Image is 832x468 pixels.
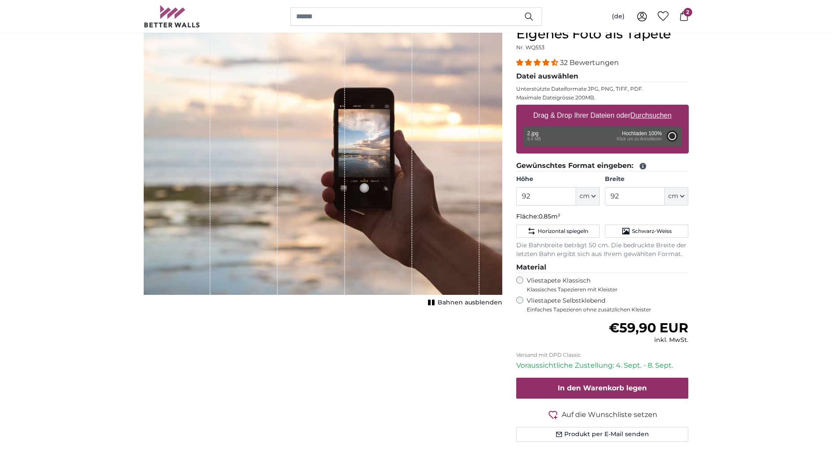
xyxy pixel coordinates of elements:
[516,85,689,92] p: Unterstützte Dateiformate JPG, PNG, TIFF, PDF.
[539,212,560,220] span: 0.85m²
[527,277,681,293] label: Vliestapete Klassisch
[605,225,688,238] button: Schwarz-Weiss
[516,225,600,238] button: Horizontal spiegeln
[516,58,560,67] span: 4.31 stars
[684,8,692,17] span: 2
[516,360,689,371] p: Voraussichtliche Zustellung: 4. Sept. - 8. Sept.
[527,306,689,313] span: Einfaches Tapezieren ohne zusätzlichen Kleister
[609,336,688,345] div: inkl. MwSt.
[516,427,689,442] button: Produkt per E-Mail senden
[605,175,688,184] label: Breite
[527,297,689,313] label: Vliestapete Selbstklebend
[516,175,600,184] label: Höhe
[562,410,657,420] span: Auf die Wunschliste setzen
[527,286,681,293] span: Klassisches Tapezieren mit Kleister
[516,94,689,101] p: Maximale Dateigrösse 200MB.
[516,161,689,171] legend: Gewünschtes Format eingeben:
[425,297,502,309] button: Bahnen ausblenden
[560,58,619,67] span: 32 Bewertungen
[632,228,672,235] span: Schwarz-Weiss
[530,107,675,124] label: Drag & Drop Ihrer Dateien oder
[516,409,689,420] button: Auf die Wunschliste setzen
[516,44,545,51] span: Nr. WQ553
[580,192,590,201] span: cm
[665,187,688,205] button: cm
[630,112,671,119] u: Durchsuchen
[558,384,647,392] span: In den Warenkorb legen
[609,320,688,336] span: €59,90 EUR
[516,378,689,399] button: In den Warenkorb legen
[516,212,689,221] p: Fläche:
[516,71,689,82] legend: Datei auswählen
[144,5,200,27] img: Betterwalls
[516,262,689,273] legend: Material
[516,352,689,359] p: Versand mit DPD Classic
[605,9,632,24] button: (de)
[516,241,689,259] p: Die Bahnbreite beträgt 50 cm. Die bedruckte Breite der letzten Bahn ergibt sich aus Ihrem gewählt...
[538,228,588,235] span: Horizontal spiegeln
[144,26,502,309] div: 1 of 1
[668,192,678,201] span: cm
[516,26,689,42] h1: Eigenes Foto als Tapete
[576,187,600,205] button: cm
[438,298,502,307] span: Bahnen ausblenden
